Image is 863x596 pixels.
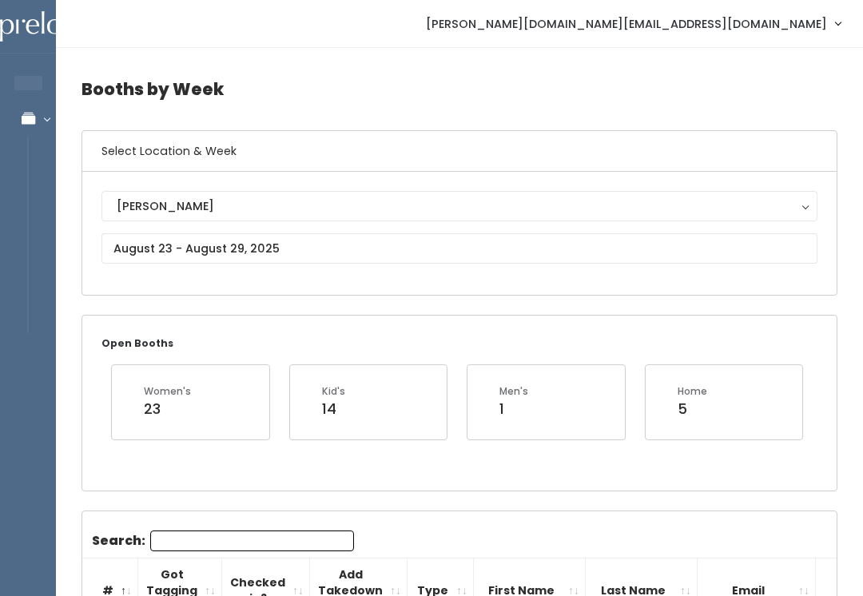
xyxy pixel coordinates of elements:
input: Search: [150,530,354,551]
span: [PERSON_NAME][DOMAIN_NAME][EMAIL_ADDRESS][DOMAIN_NAME] [426,15,827,33]
div: 1 [499,399,528,419]
a: [PERSON_NAME][DOMAIN_NAME][EMAIL_ADDRESS][DOMAIN_NAME] [410,6,857,41]
h6: Select Location & Week [82,131,837,172]
div: Home [678,384,707,399]
label: Search: [92,530,354,551]
div: Men's [499,384,528,399]
div: 14 [322,399,345,419]
h4: Booths by Week [82,67,837,111]
div: Women's [144,384,191,399]
div: 5 [678,399,707,419]
div: [PERSON_NAME] [117,197,802,215]
button: [PERSON_NAME] [101,191,817,221]
small: Open Booths [101,336,173,350]
div: 23 [144,399,191,419]
div: Kid's [322,384,345,399]
input: August 23 - August 29, 2025 [101,233,817,264]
